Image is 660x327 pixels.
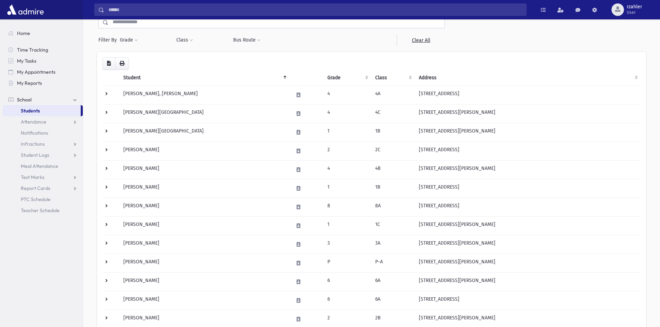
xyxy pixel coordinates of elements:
[98,36,120,44] span: Filter By
[3,138,83,149] a: Infractions
[371,198,415,216] td: 8A
[3,161,83,172] a: Meal Attendance
[323,216,371,235] td: 1
[119,142,289,160] td: [PERSON_NAME]
[3,94,83,105] a: School
[21,108,40,114] span: Students
[415,179,641,198] td: [STREET_ADDRESS]
[371,272,415,291] td: 6A
[323,179,371,198] td: 1
[415,198,641,216] td: [STREET_ADDRESS]
[120,34,138,46] button: Grade
[3,44,83,55] a: Time Tracking
[323,142,371,160] td: 2
[3,28,83,39] a: Home
[119,85,289,104] td: [PERSON_NAME], [PERSON_NAME]
[323,254,371,272] td: P
[3,205,83,216] a: Teacher Schedule
[119,123,289,142] td: [PERSON_NAME][GEOGRAPHIC_DATA]
[21,119,46,125] span: Attendance
[627,4,642,10] span: rzahler
[104,3,526,16] input: Search
[3,127,83,138] a: Notifications
[415,123,641,142] td: [STREET_ADDRESS][PERSON_NAME]
[119,216,289,235] td: [PERSON_NAME]
[415,160,641,179] td: [STREET_ADDRESS][PERSON_NAME]
[21,207,60,214] span: Teacher Schedule
[17,69,55,75] span: My Appointments
[21,163,58,169] span: Meal Attendance
[21,130,48,136] span: Notifications
[323,85,371,104] td: 4
[371,216,415,235] td: 1C
[323,235,371,254] td: 3
[371,104,415,123] td: 4C
[3,172,83,183] a: Test Marks
[3,66,83,78] a: My Appointments
[17,47,48,53] span: Time Tracking
[17,30,30,36] span: Home
[119,70,289,86] th: Student: activate to sort column descending
[119,272,289,291] td: [PERSON_NAME]
[119,291,289,310] td: [PERSON_NAME]
[323,291,371,310] td: 6
[371,160,415,179] td: 4B
[21,141,45,147] span: Infractions
[3,194,83,205] a: PTC Schedule
[323,123,371,142] td: 1
[3,55,83,66] a: My Tasks
[371,70,415,86] th: Class: activate to sort column ascending
[21,152,49,158] span: Student Logs
[415,216,641,235] td: [STREET_ADDRESS][PERSON_NAME]
[233,34,261,46] button: Bus Route
[323,70,371,86] th: Grade: activate to sort column ascending
[119,254,289,272] td: [PERSON_NAME]
[371,179,415,198] td: 1B
[371,235,415,254] td: 3A
[21,196,51,202] span: PTC Schedule
[415,104,641,123] td: [STREET_ADDRESS][PERSON_NAME]
[415,254,641,272] td: [STREET_ADDRESS][PERSON_NAME]
[115,57,129,70] button: Print
[6,3,45,17] img: AdmirePro
[3,78,83,89] a: My Reports
[415,85,641,104] td: [STREET_ADDRESS]
[119,104,289,123] td: [PERSON_NAME][GEOGRAPHIC_DATA]
[415,70,641,86] th: Address: activate to sort column ascending
[371,254,415,272] td: P-A
[17,58,36,64] span: My Tasks
[119,235,289,254] td: [PERSON_NAME]
[176,34,193,46] button: Class
[371,142,415,160] td: 2C
[371,85,415,104] td: 4A
[627,10,642,15] span: User
[3,183,83,194] a: Report Cards
[415,291,641,310] td: [STREET_ADDRESS]
[323,198,371,216] td: 8
[323,160,371,179] td: 4
[397,34,445,46] a: Clear All
[119,179,289,198] td: [PERSON_NAME]
[3,116,83,127] a: Attendance
[17,97,32,103] span: School
[323,104,371,123] td: 4
[3,105,81,116] a: Students
[323,272,371,291] td: 6
[3,149,83,161] a: Student Logs
[21,185,50,191] span: Report Cards
[371,123,415,142] td: 1B
[119,160,289,179] td: [PERSON_NAME]
[415,272,641,291] td: [STREET_ADDRESS][PERSON_NAME]
[103,57,115,70] button: CSV
[371,291,415,310] td: 6A
[17,80,42,86] span: My Reports
[415,235,641,254] td: [STREET_ADDRESS][PERSON_NAME]
[119,198,289,216] td: [PERSON_NAME]
[415,142,641,160] td: [STREET_ADDRESS]
[21,174,44,180] span: Test Marks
